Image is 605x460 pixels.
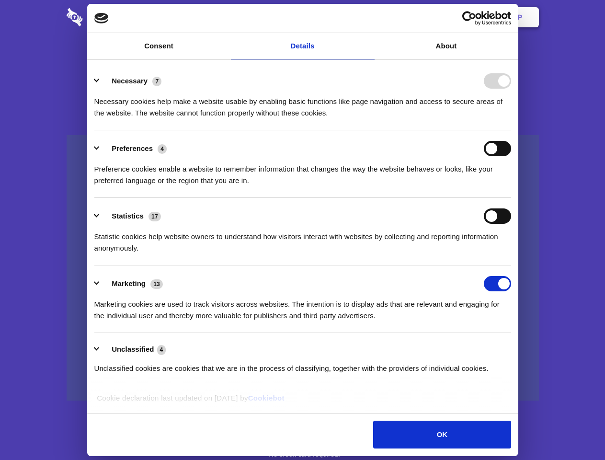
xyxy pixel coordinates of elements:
div: Preference cookies enable a website to remember information that changes the way the website beha... [94,156,511,186]
a: Login [434,2,476,32]
a: Pricing [281,2,323,32]
div: Marketing cookies are used to track visitors across websites. The intention is to display ads tha... [94,291,511,322]
a: Usercentrics Cookiebot - opens in a new window [427,11,511,25]
button: OK [373,421,511,448]
label: Statistics [112,212,144,220]
h4: Auto-redaction of sensitive data, encrypted data sharing and self-destructing private chats. Shar... [67,87,539,119]
div: Necessary cookies help make a website usable by enabling basic functions like page navigation and... [94,89,511,119]
label: Preferences [112,144,153,152]
button: Marketing (13) [94,276,169,291]
span: 17 [148,212,161,221]
a: About [375,33,518,59]
label: Necessary [112,77,148,85]
img: logo [94,13,109,23]
span: 7 [152,77,161,86]
button: Preferences (4) [94,141,173,156]
div: Cookie declaration last updated on [DATE] by [90,392,515,411]
button: Unclassified (4) [94,344,172,356]
div: Statistic cookies help website owners to understand how visitors interact with websites by collec... [94,224,511,254]
button: Statistics (17) [94,208,167,224]
span: 4 [158,144,167,154]
a: Contact [388,2,433,32]
a: Wistia video thumbnail [67,135,539,401]
button: Necessary (7) [94,73,168,89]
span: 13 [150,279,163,289]
a: Consent [87,33,231,59]
iframe: Drift Widget Chat Controller [557,412,594,448]
label: Marketing [112,279,146,287]
img: logo-wordmark-white-trans-d4663122ce5f474addd5e946df7df03e33cb6a1c49d2221995e7729f52c070b2.svg [67,8,148,26]
div: Unclassified cookies are cookies that we are in the process of classifying, together with the pro... [94,356,511,374]
a: Details [231,33,375,59]
span: 4 [157,345,166,355]
a: Cookiebot [248,394,285,402]
h1: Eliminate Slack Data Loss. [67,43,539,78]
